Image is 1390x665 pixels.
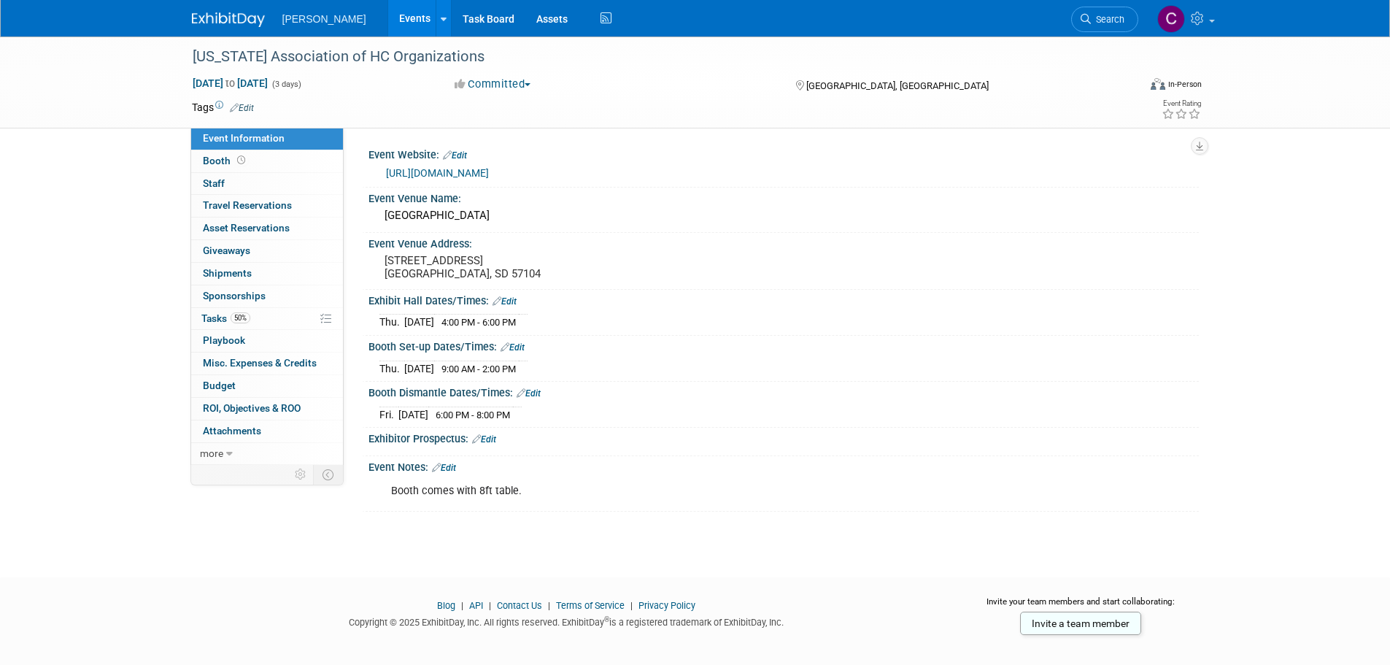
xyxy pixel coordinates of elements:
span: Staff [203,177,225,189]
a: Edit [432,463,456,473]
span: | [485,600,495,611]
a: Invite a team member [1020,612,1141,635]
button: Committed [449,77,536,92]
span: 50% [231,312,250,323]
span: Misc. Expenses & Credits [203,357,317,369]
a: Edit [517,388,541,399]
a: more [191,443,343,465]
div: Booth Dismantle Dates/Times: [368,382,1199,401]
span: Booth not reserved yet [234,155,248,166]
span: Asset Reservations [203,222,290,234]
img: Chris Cobb [1157,5,1185,33]
td: [DATE] [404,361,434,376]
span: Budget [203,380,236,391]
span: (3 days) [271,80,301,89]
span: | [627,600,636,611]
a: Giveaways [191,240,343,262]
span: [DATE] [DATE] [192,77,269,90]
span: Attachments [203,425,261,437]
td: [DATE] [404,315,434,330]
a: Asset Reservations [191,218,343,239]
a: Edit [230,103,254,113]
a: ROI, Objectives & ROO [191,398,343,420]
div: Booth comes with 8ft table. [381,477,1038,506]
div: Event Venue Name: [368,188,1199,206]
td: Tags [192,100,254,115]
div: Event Format [1052,76,1202,98]
a: Staff [191,173,343,195]
span: Travel Reservations [203,199,292,211]
span: 6:00 PM - 8:00 PM [436,410,510,420]
span: [PERSON_NAME] [282,13,366,25]
td: Fri. [379,407,398,422]
div: Booth Set-up Dates/Times: [368,336,1199,355]
a: Attachments [191,420,343,442]
a: Tasks50% [191,308,343,330]
a: API [469,600,483,611]
sup: ® [604,615,609,623]
a: Playbook [191,330,343,352]
div: Event Rating [1162,100,1201,107]
span: | [457,600,467,611]
span: more [200,447,223,459]
img: ExhibitDay [192,12,265,27]
span: [GEOGRAPHIC_DATA], [GEOGRAPHIC_DATA] [806,80,989,91]
a: Shipments [191,263,343,285]
a: Search [1071,7,1138,32]
a: Privacy Policy [638,600,695,611]
span: 9:00 AM - 2:00 PM [441,364,516,374]
img: Format-Inperson.png [1151,78,1165,90]
span: Booth [203,155,248,166]
div: In-Person [1167,79,1202,90]
div: Copyright © 2025 ExhibitDay, Inc. All rights reserved. ExhibitDay is a registered trademark of Ex... [192,612,942,629]
a: Travel Reservations [191,195,343,217]
a: Booth [191,150,343,172]
a: Sponsorships [191,285,343,307]
td: Thu. [379,315,404,330]
a: [URL][DOMAIN_NAME] [386,167,489,179]
div: [GEOGRAPHIC_DATA] [379,204,1188,227]
span: Event Information [203,132,285,144]
div: Event Website: [368,144,1199,163]
span: 4:00 PM - 6:00 PM [441,317,516,328]
a: Terms of Service [556,600,625,611]
div: Exhibit Hall Dates/Times: [368,290,1199,309]
a: Edit [443,150,467,161]
div: Event Venue Address: [368,233,1199,251]
div: Event Notes: [368,456,1199,475]
a: Contact Us [497,600,542,611]
div: [US_STATE] Association of HC Organizations [188,44,1116,70]
a: Budget [191,375,343,397]
span: ROI, Objectives & ROO [203,402,301,414]
span: Shipments [203,267,252,279]
a: Blog [437,600,455,611]
td: [DATE] [398,407,428,422]
a: Misc. Expenses & Credits [191,353,343,374]
pre: [STREET_ADDRESS] [GEOGRAPHIC_DATA], SD 57104 [385,254,698,280]
div: Invite your team members and start collaborating: [963,596,1199,618]
span: Tasks [201,312,250,324]
div: Exhibitor Prospectus: [368,428,1199,447]
span: Sponsorships [203,290,266,301]
a: Edit [472,434,496,445]
a: Event Information [191,128,343,150]
span: to [223,77,237,89]
td: Toggle Event Tabs [313,465,343,484]
td: Personalize Event Tab Strip [288,465,314,484]
span: Playbook [203,334,245,346]
span: Search [1091,14,1124,25]
span: Giveaways [203,245,250,256]
span: | [544,600,554,611]
a: Edit [493,296,517,307]
td: Thu. [379,361,404,376]
a: Edit [501,342,525,353]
